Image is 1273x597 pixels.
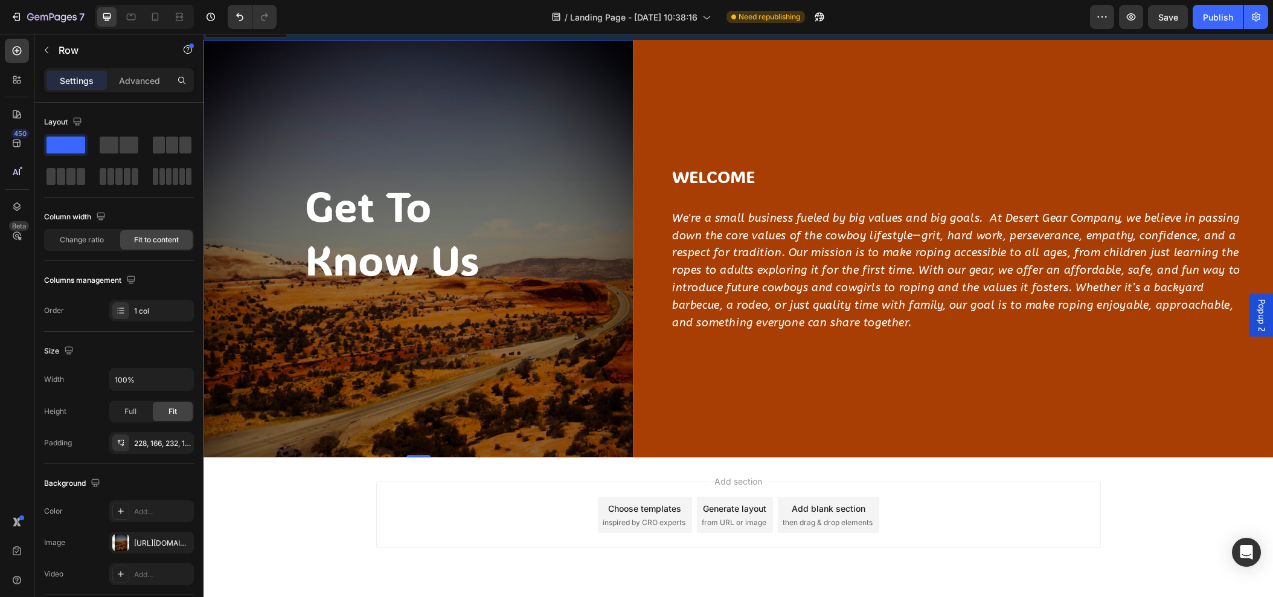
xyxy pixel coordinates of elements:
[588,468,662,481] div: Add blank section
[498,483,563,494] span: from URL or image
[5,5,90,29] button: 7
[124,406,136,417] span: Full
[44,273,138,289] div: Columns management
[134,438,191,449] div: 228, 166, 232, 166
[1148,5,1188,29] button: Save
[1193,5,1243,29] button: Publish
[570,11,697,24] span: Landing Page - [DATE] 10:38:16
[467,131,1039,155] h3: WELCOME
[60,234,104,245] span: Change ratio
[1051,265,1063,298] span: Popup 2
[134,538,191,549] div: [URL][DOMAIN_NAME]
[44,374,64,385] div: Width
[204,34,1273,597] iframe: Design area
[110,369,193,390] input: Auto
[44,305,64,316] div: Order
[228,5,277,29] div: Undo/Redo
[44,114,85,131] div: Layout
[59,43,161,57] p: Row
[11,129,29,138] div: 450
[506,441,563,454] span: Add section
[134,306,191,317] div: 1 col
[134,234,179,245] span: Fit to content
[9,221,29,231] div: Beta
[739,11,800,22] span: Need republishing
[119,74,160,87] p: Advanced
[44,506,63,517] div: Color
[44,343,76,360] div: Size
[469,178,1037,295] i: We're a small business fueled by big values and big goals. At Desert Gear Company, we believe in ...
[100,144,330,254] h2: get to know us
[44,537,65,548] div: Image
[60,74,94,87] p: Settings
[44,209,108,225] div: Column width
[499,468,563,481] div: Generate layout
[44,437,72,448] div: Padding
[134,569,191,580] div: Add...
[405,468,478,481] div: Choose templates
[44,569,63,579] div: Video
[79,10,85,24] p: 7
[1158,12,1178,22] span: Save
[134,506,191,517] div: Add...
[1203,11,1233,24] div: Publish
[44,476,103,492] div: Background
[399,483,482,494] span: inspired by CRO experts
[579,483,669,494] span: then drag & drop elements
[565,11,568,24] span: /
[168,406,177,417] span: Fit
[44,406,66,417] div: Height
[1232,538,1261,567] div: Open Intercom Messenger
